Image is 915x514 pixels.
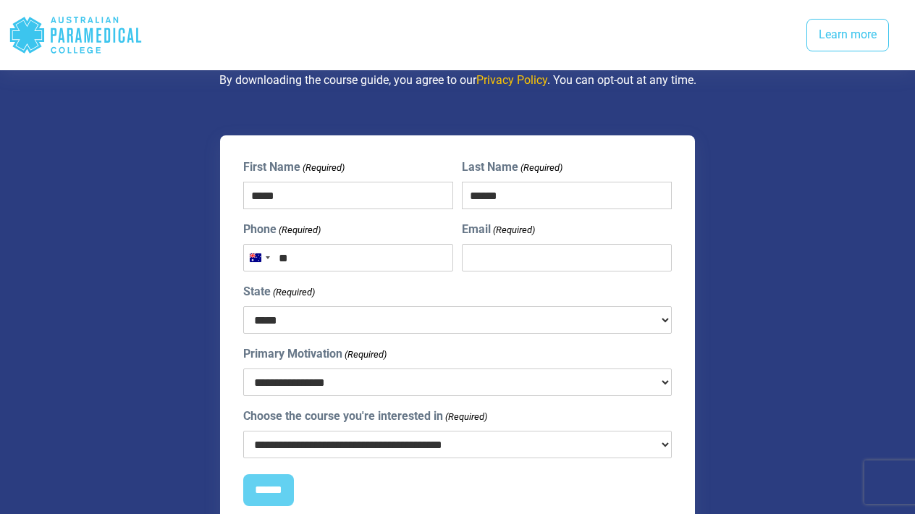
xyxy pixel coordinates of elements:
label: Email [462,221,535,238]
label: Primary Motivation [243,345,387,363]
label: State [243,283,315,300]
label: First Name [243,159,345,176]
label: Choose the course you're interested in [243,408,487,425]
span: (Required) [492,223,536,237]
a: Learn more [806,19,889,52]
p: By downloading the course guide, you agree to our . You can opt-out at any time. [76,72,839,89]
span: (Required) [520,161,563,175]
label: Last Name [462,159,562,176]
button: Selected country [244,245,274,271]
span: (Required) [302,161,345,175]
span: (Required) [444,410,488,424]
div: Australian Paramedical College [9,12,143,59]
span: (Required) [344,347,387,362]
label: Phone [243,221,321,238]
span: (Required) [272,285,316,300]
a: Privacy Policy [476,73,547,87]
span: (Required) [278,223,321,237]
